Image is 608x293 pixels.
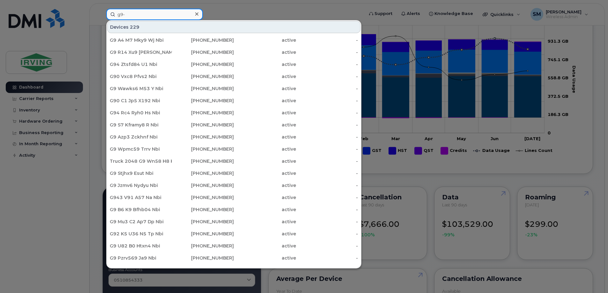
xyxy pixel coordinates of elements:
div: [PHONE_NUMBER] [172,206,234,213]
div: - [296,255,358,261]
div: G9 Pzrv569 Ja9 Nbi [110,255,172,261]
div: - [296,122,358,128]
div: [PHONE_NUMBER] [172,85,234,92]
a: G92 K5 U36 N5 Tp Nbi[PHONE_NUMBER]active- [107,228,360,239]
div: G92 K5 U36 N5 Tp Nbi [110,231,172,237]
div: - [296,85,358,92]
a: G9 U82 B0 Htxn4 Nbi[PHONE_NUMBER]active- [107,240,360,252]
div: G94 Ztsfd84 U1 Nbi [110,61,172,68]
div: - [296,37,358,43]
div: [PHONE_NUMBER] [172,73,234,80]
div: [PHONE_NUMBER] [172,231,234,237]
div: [PHONE_NUMBER] [172,243,234,249]
div: active [234,218,296,225]
div: - [296,49,358,55]
a: Truck 2048 G9 Wn58 H8 Hx0 E[PHONE_NUMBER]active- [107,155,360,167]
div: [PHONE_NUMBER] [172,267,234,273]
div: - [296,182,358,189]
a: G90 Vxc8 Pfvs2 Nbi[PHONE_NUMBER]active- [107,71,360,82]
div: [PHONE_NUMBER] [172,158,234,164]
input: Find something... [106,9,203,20]
div: [PHONE_NUMBER] [172,194,234,201]
a: G9 Azp3 Zckhnf Nbi[PHONE_NUMBER]active- [107,131,360,143]
div: [PHONE_NUMBER] [172,61,234,68]
div: - [296,134,358,140]
a: G9 Mu3 C2 Ap7 Dp Nbi[PHONE_NUMBER]active- [107,216,360,227]
div: [PHONE_NUMBER] [172,122,234,128]
div: [PHONE_NUMBER] [172,170,234,176]
a: G90 C1 Jp5 X192 Nbi[PHONE_NUMBER]active- [107,95,360,106]
a: G94 Ztsfd84 U1 Nbi[PHONE_NUMBER]active- [107,59,360,70]
a: G94 Rc4 Ryh0 Hs Nbi[PHONE_NUMBER]active- [107,107,360,118]
div: G9 Vdwy6 Y6 N2 F Nbi [110,267,172,273]
div: G9 U82 B0 Htxn4 Nbi [110,243,172,249]
div: - [296,170,358,176]
div: G9 A4 M7 Mky9 Wj Nbi [110,37,172,43]
div: active [234,85,296,92]
div: - [296,110,358,116]
div: active [234,231,296,237]
div: active [234,267,296,273]
div: active [234,122,296,128]
div: - [296,243,358,249]
a: G9 Wpmc59 Trrv Nbi[PHONE_NUMBER]active- [107,143,360,155]
div: G9 S7 Kframy8 R Nbi [110,122,172,128]
div: G94 Rc4 Ryh0 Hs Nbi [110,110,172,116]
div: [PHONE_NUMBER] [172,37,234,43]
a: G943 V91 A57 Na Nbi[PHONE_NUMBER]active- [107,192,360,203]
div: G9 R14 Xu9 [PERSON_NAME] [110,49,172,55]
div: active [234,146,296,152]
div: [PHONE_NUMBER] [172,97,234,104]
div: - [296,194,358,201]
div: G9 B6 K9 Bfhb04 Nbi [110,206,172,213]
div: G9 Wawks6 M53 Y Nbi [110,85,172,92]
div: active [234,61,296,68]
div: - [296,146,358,152]
a: G9 Wawks6 M53 Y Nbi[PHONE_NUMBER]active- [107,83,360,94]
div: active [234,97,296,104]
div: G9 Mu3 C2 Ap7 Dp Nbi [110,218,172,225]
div: active [234,243,296,249]
div: G943 V91 A57 Na Nbi [110,194,172,201]
div: [PHONE_NUMBER] [172,146,234,152]
div: - [296,61,358,68]
div: [PHONE_NUMBER] [172,255,234,261]
div: - [296,231,358,237]
div: - [296,73,358,80]
div: active [234,182,296,189]
div: active [234,170,296,176]
div: G9 Azp3 Zckhnf Nbi [110,134,172,140]
div: active [234,134,296,140]
a: G9 B6 K9 Bfhb04 Nbi[PHONE_NUMBER]active- [107,204,360,215]
div: active [234,110,296,116]
div: G9 Wpmc59 Trrv Nbi [110,146,172,152]
div: [PHONE_NUMBER] [172,49,234,55]
div: active [234,206,296,213]
div: G9 Jzmv6 Nydyu Nbi [110,182,172,189]
div: active [234,49,296,55]
div: active [234,194,296,201]
div: active [234,73,296,80]
span: 229 [130,24,139,30]
div: active [234,255,296,261]
div: active [234,37,296,43]
div: G9 Stjhx9 Esut Nbi [110,170,172,176]
div: active [234,158,296,164]
a: G9 Jzmv6 Nydyu Nbi[PHONE_NUMBER]active- [107,180,360,191]
a: G9 S7 Kframy8 R Nbi[PHONE_NUMBER]active- [107,119,360,131]
div: G90 Vxc8 Pfvs2 Nbi [110,73,172,80]
div: [PHONE_NUMBER] [172,182,234,189]
div: Truck 2048 G9 Wn58 H8 Hx0 E [110,158,172,164]
div: - [296,206,358,213]
div: G90 C1 Jp5 X192 Nbi [110,97,172,104]
div: [PHONE_NUMBER] [172,218,234,225]
div: Devices [107,21,360,33]
a: G9 Pzrv569 Ja9 Nbi[PHONE_NUMBER]active- [107,252,360,264]
div: - [296,158,358,164]
div: - [296,267,358,273]
a: G9 Vdwy6 Y6 N2 F Nbi[PHONE_NUMBER]active- [107,264,360,276]
a: G9 A4 M7 Mky9 Wj Nbi[PHONE_NUMBER]active- [107,34,360,46]
div: [PHONE_NUMBER] [172,134,234,140]
div: [PHONE_NUMBER] [172,110,234,116]
a: G9 Stjhx9 Esut Nbi[PHONE_NUMBER]active- [107,168,360,179]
